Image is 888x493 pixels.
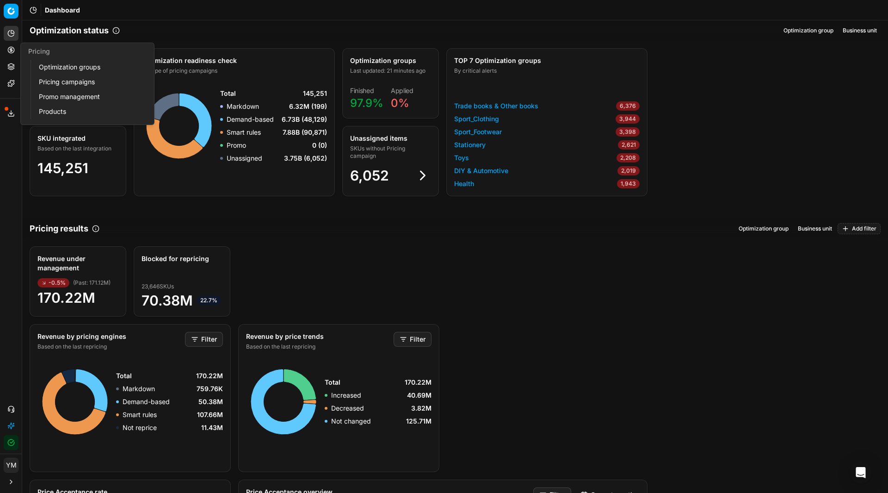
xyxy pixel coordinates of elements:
dt: Applied [391,87,413,94]
div: Optimization readiness check [142,56,325,65]
div: By critical alerts [454,67,638,75]
p: Decreased [331,404,364,413]
span: 6.73B (48,129) [282,115,327,124]
div: Revenue under management [37,254,117,273]
span: 7.88B (90,871) [283,128,327,137]
a: Optimization groups [35,61,143,74]
div: TOP 7 Optimization groups [454,56,638,65]
a: Health [454,179,474,188]
button: Filter [394,332,432,347]
a: Stationery [454,140,486,150]
div: Open Intercom Messenger [850,462,872,484]
p: Not changed [331,417,371,426]
span: Total [116,371,132,381]
a: Promo management [35,90,143,103]
span: YM [4,458,18,472]
span: 0% [391,96,409,110]
span: 6,052 [350,167,389,184]
span: 6,376 [616,101,640,111]
p: Promo [227,141,246,150]
button: Business unit [794,223,836,234]
nav: breadcrumb [45,6,80,15]
span: 22.7% [197,296,221,305]
span: 3.75B (6,052) [284,154,327,163]
button: Add filter [838,223,881,234]
div: Revenue by pricing engines [37,332,183,341]
div: Based on the last repricing [37,343,183,350]
p: Smart rules [227,128,261,137]
div: Optimization groups [350,56,429,65]
div: Based on the last repricing [246,343,392,350]
span: 50.38M [198,397,223,406]
span: 11.43M [201,423,223,432]
a: Trade books & Other books [454,101,538,111]
dt: Finished [350,87,383,94]
span: 145,251 [303,89,327,98]
span: 107.66M [197,410,223,419]
span: 97.9% [350,96,383,110]
p: Not reprice [123,423,157,432]
span: 170.22M [405,378,432,387]
span: Total [325,378,340,387]
p: Increased [331,391,361,400]
span: Dashboard [45,6,80,15]
span: 145,251 [37,160,88,176]
span: 70.38M [142,292,222,309]
div: Revenue by price trends [246,332,392,341]
div: Blocked for repricing [142,254,221,263]
span: 6.32M (199) [289,102,327,111]
p: Smart rules [123,410,157,419]
a: Sport_Footwear [454,127,502,137]
p: Markdown [123,384,155,393]
span: 3,944 [616,114,640,124]
p: Demand-based [227,115,274,124]
span: -0.5% [37,278,69,287]
span: 23,646 SKUs [142,283,174,290]
a: Pricing campaigns [35,75,143,88]
button: Filter [185,332,223,347]
span: 2,208 [617,153,640,162]
span: 2,019 [617,166,640,175]
span: 2,621 [618,140,640,150]
span: 3,398 [616,127,640,137]
h2: Pricing results [30,222,88,235]
span: 0 (0) [312,141,327,150]
div: SKUs without Pricing campaign [350,145,429,160]
a: Products [35,105,143,118]
button: Business unit [839,25,881,36]
div: Last updated: 21 minutes ago [350,67,429,75]
span: Total [220,89,236,98]
span: 125.71M [406,417,432,426]
p: Unassigned [227,154,262,163]
p: Markdown [227,102,259,111]
div: Based on the last integration [37,145,117,152]
span: 1,943 [617,179,640,188]
p: Demand-based [123,397,170,406]
span: 3.82M [411,404,432,413]
h2: Optimization status [30,24,109,37]
a: DIY & Automotive [454,166,508,175]
span: Pricing [28,47,50,55]
span: 170.22M [196,371,223,381]
button: Optimization group [780,25,837,36]
button: Optimization group [735,223,792,234]
a: Toys [454,153,469,162]
div: By type of pricing campaigns [142,67,325,75]
div: Unassigned items [350,134,429,143]
div: SKU integrated [37,134,117,143]
button: YM [4,458,18,473]
span: ( Past : 171.12M ) [73,279,111,287]
span: 759.76K [197,384,223,393]
a: Sport_Clothing [454,114,499,124]
span: 170.22M [37,289,118,306]
span: 40.69M [407,391,432,400]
